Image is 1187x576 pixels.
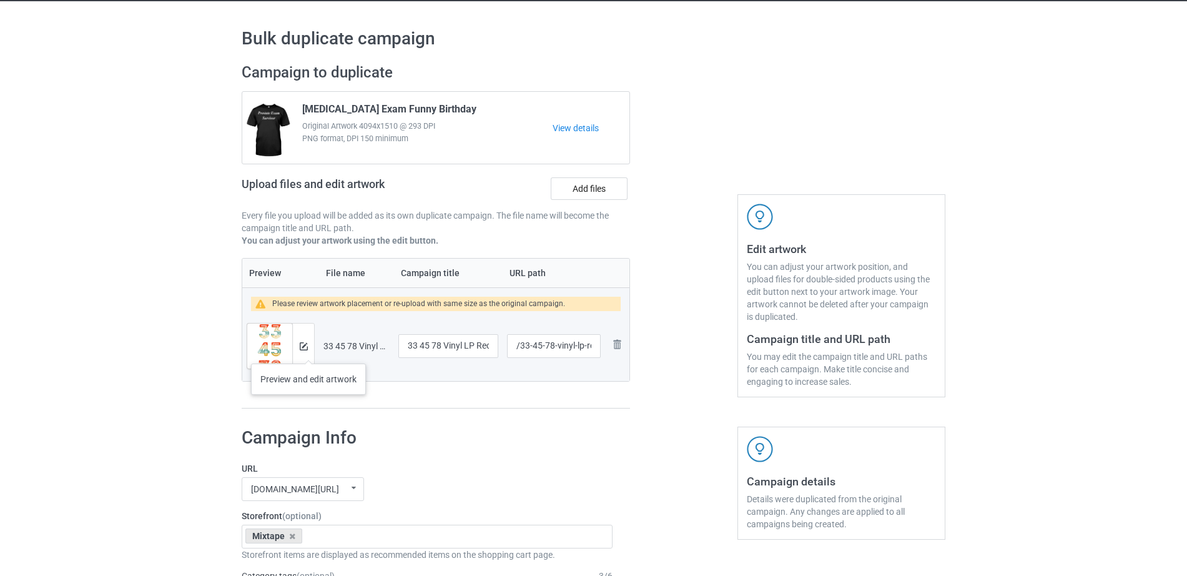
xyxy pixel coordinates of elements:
th: Campaign title [394,259,503,287]
img: svg+xml;base64,PD94bWwgdmVyc2lvbj0iMS4wIiBlbmNvZGluZz0iVVRGLTgiPz4KPHN2ZyB3aWR0aD0iMTRweCIgaGVpZ2... [300,342,308,350]
div: You can adjust your artwork position, and upload files for double-sided products using the edit b... [747,261,936,323]
h2: Campaign to duplicate [242,63,630,82]
div: Mixtape [245,529,302,544]
div: Storefront items are displayed as recommended items on the shopping cart page. [242,549,613,561]
span: Original Artwork 4094x1510 @ 293 DPI [302,120,553,132]
img: warning [255,299,272,309]
h3: Campaign details [747,474,936,489]
b: You can adjust your artwork using the edit button. [242,236,438,246]
th: File name [319,259,394,287]
div: Details were duplicated from the original campaign. Any changes are applied to all campaigns bein... [747,493,936,530]
div: 33 45 78 Vinyl LP Record Vintage Music Turntable.png [323,340,390,352]
th: URL path [503,259,605,287]
img: svg+xml;base64,PD94bWwgdmVyc2lvbj0iMS4wIiBlbmNvZGluZz0iVVRGLTgiPz4KPHN2ZyB3aWR0aD0iNDJweCIgaGVpZ2... [747,204,773,230]
img: svg+xml;base64,PD94bWwgdmVyc2lvbj0iMS4wIiBlbmNvZGluZz0iVVRGLTgiPz4KPHN2ZyB3aWR0aD0iMjhweCIgaGVpZ2... [609,337,624,352]
label: URL [242,462,613,475]
div: [DOMAIN_NAME][URL] [251,485,339,494]
h1: Bulk duplicate campaign [242,27,945,50]
div: Please review artwork placement or re-upload with same size as the original campaign. [272,297,565,311]
h2: Upload files and edit artwork [242,177,475,201]
img: svg+xml;base64,PD94bWwgdmVyc2lvbj0iMS4wIiBlbmNvZGluZz0iVVRGLTgiPz4KPHN2ZyB3aWR0aD0iNDJweCIgaGVpZ2... [747,436,773,462]
div: Preview and edit artwork [251,364,366,395]
h3: Edit artwork [747,242,936,256]
p: Every file you upload will be added as its own duplicate campaign. The file name will become the ... [242,209,630,234]
h1: Campaign Info [242,427,613,449]
label: Storefront [242,510,613,522]
div: You may edit the campaign title and URL paths for each campaign. Make title concise and engaging ... [747,350,936,388]
span: [MEDICAL_DATA] Exam Funny Birthday [302,103,476,120]
span: (optional) [282,511,322,521]
h3: Campaign title and URL path [747,332,936,346]
th: Preview [242,259,319,287]
span: PNG format, DPI 150 minimum [302,132,553,145]
label: Add files [551,177,628,200]
a: View details [553,122,629,134]
img: original.png [247,324,292,375]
